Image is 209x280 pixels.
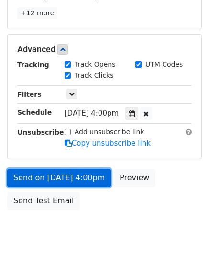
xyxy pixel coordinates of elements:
a: Send Test Email [7,192,80,210]
iframe: Chat Widget [161,234,209,280]
label: Track Clicks [75,70,114,81]
strong: Unsubscribe [17,128,64,136]
label: Add unsubscribe link [75,127,144,137]
label: UTM Codes [145,59,183,70]
a: +12 more [17,7,57,19]
a: Send on [DATE] 4:00pm [7,169,111,187]
h5: Advanced [17,44,192,55]
label: Track Opens [75,59,116,70]
span: [DATE] 4:00pm [65,109,119,117]
a: Preview [113,169,155,187]
strong: Tracking [17,61,49,69]
strong: Filters [17,91,42,98]
a: Copy unsubscribe link [65,139,151,148]
strong: Schedule [17,108,52,116]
